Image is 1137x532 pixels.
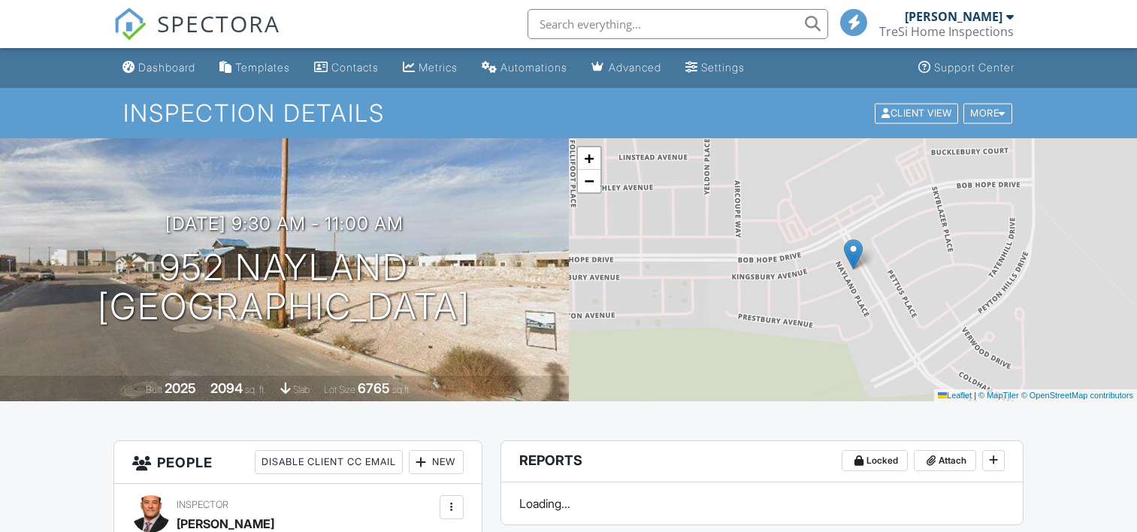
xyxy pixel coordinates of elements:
[585,54,667,82] a: Advanced
[500,61,567,74] div: Automations
[963,103,1012,123] div: More
[308,54,385,82] a: Contacts
[116,54,201,82] a: Dashboard
[177,499,228,510] span: Inspector
[138,61,195,74] div: Dashboard
[528,9,828,39] input: Search everything...
[123,100,1014,126] h1: Inspection Details
[213,54,296,82] a: Templates
[912,54,1021,82] a: Support Center
[146,384,162,395] span: Built
[114,441,481,484] h3: People
[974,391,976,400] span: |
[578,170,600,192] a: Zoom out
[255,450,403,474] div: Disable Client CC Email
[165,213,404,234] h3: [DATE] 9:30 am - 11:00 am
[476,54,573,82] a: Automations (Basic)
[938,391,972,400] a: Leaflet
[1021,391,1133,400] a: © OpenStreetMap contributors
[679,54,751,82] a: Settings
[157,8,280,39] span: SPECTORA
[397,54,464,82] a: Metrics
[245,384,266,395] span: sq. ft.
[113,8,147,41] img: The Best Home Inspection Software - Spectora
[879,24,1014,39] div: TreSi Home Inspections
[331,61,379,74] div: Contacts
[578,147,600,170] a: Zoom in
[584,149,594,168] span: +
[875,103,958,123] div: Client View
[584,171,594,190] span: −
[844,239,863,270] img: Marker
[210,380,243,396] div: 2094
[392,384,411,395] span: sq.ft.
[409,450,464,474] div: New
[235,61,290,74] div: Templates
[165,380,196,396] div: 2025
[978,391,1019,400] a: © MapTiler
[113,20,280,52] a: SPECTORA
[98,248,470,328] h1: 952 Nayland [GEOGRAPHIC_DATA]
[873,107,962,118] a: Client View
[609,61,661,74] div: Advanced
[934,61,1015,74] div: Support Center
[293,384,310,395] span: slab
[701,61,745,74] div: Settings
[419,61,458,74] div: Metrics
[905,9,1002,24] div: [PERSON_NAME]
[358,380,390,396] div: 6765
[324,384,355,395] span: Lot Size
